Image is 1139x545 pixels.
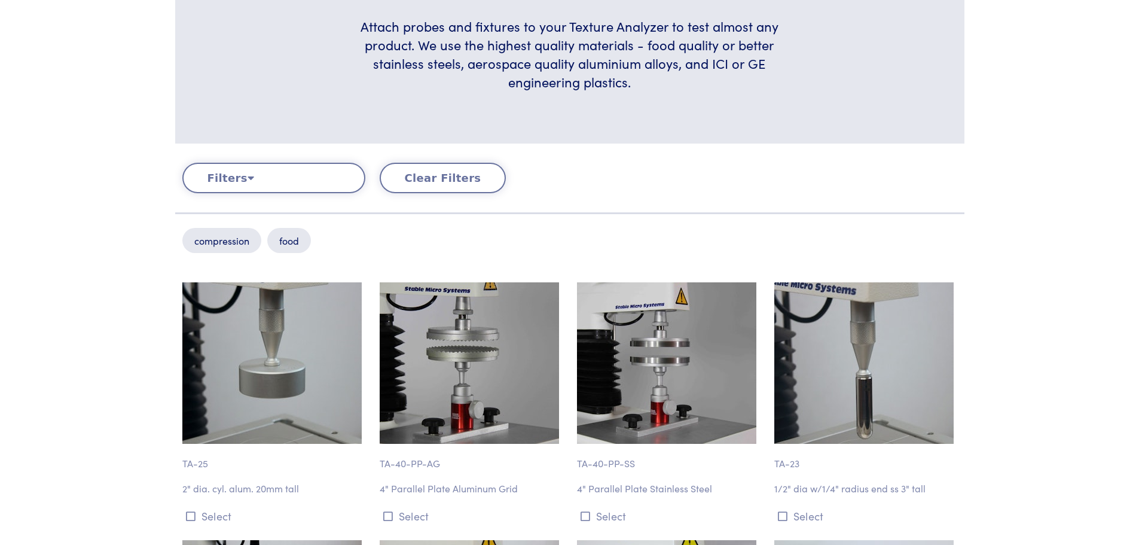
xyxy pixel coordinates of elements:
[774,481,957,497] p: 1/2" dia w/1/4" radius end ss 3" tall
[182,282,362,444] img: cylinder_ta-25_2-inch-diameter_2.jpg
[380,282,559,444] img: cylinder_ta-40-pp-ag.jpg
[774,506,957,526] button: Select
[577,444,760,471] p: TA-40-PP-SS
[774,282,954,444] img: rounded_ta-23_half-inch-ball_2.jpg
[182,444,365,471] p: TA-25
[577,481,760,497] p: 4" Parallel Plate Stainless Steel
[346,17,793,91] h6: Attach probes and fixtures to your Texture Analyzer to test almost any product. We use the highes...
[577,506,760,526] button: Select
[182,506,365,526] button: Select
[182,228,261,253] p: compression
[380,444,563,471] p: TA-40-PP-AG
[577,282,756,444] img: cylinder_ta-40-pp-ss.jpg
[380,163,506,193] button: Clear Filters
[182,163,365,193] button: Filters
[267,228,311,253] p: food
[380,481,563,497] p: 4" Parallel Plate Aluminum Grid
[380,506,563,526] button: Select
[774,444,957,471] p: TA-23
[182,481,365,497] p: 2" dia. cyl. alum. 20mm tall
